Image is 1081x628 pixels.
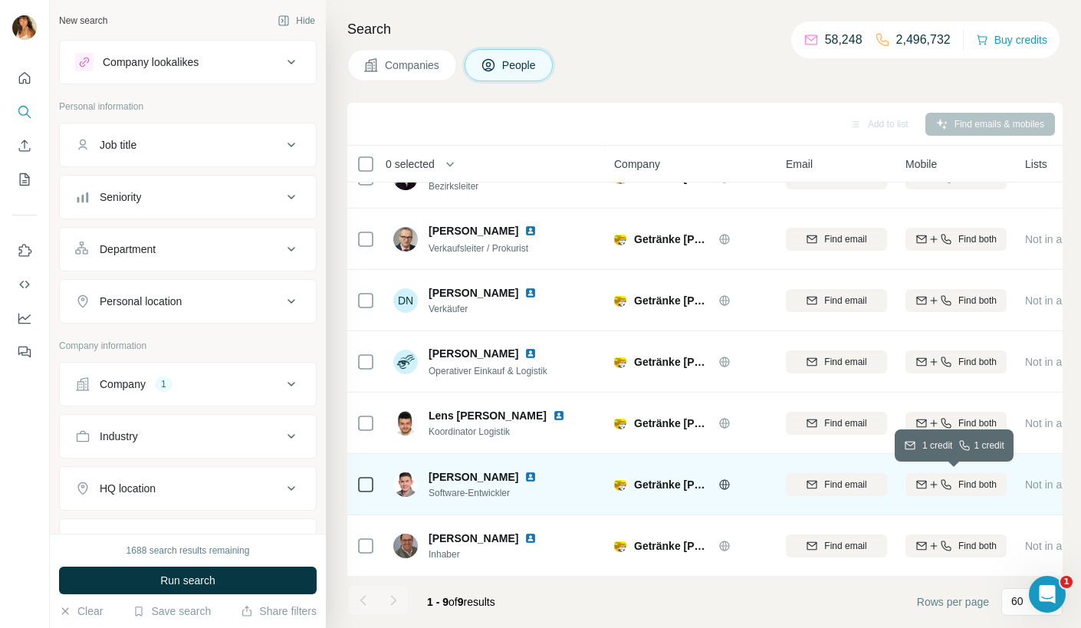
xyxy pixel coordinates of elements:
span: Find email [824,478,866,492]
div: Industry [100,429,138,444]
span: Mobile [905,156,937,172]
div: 1 [155,377,172,391]
button: Run search [59,567,317,594]
span: Find email [824,416,866,430]
span: Operativer Einkauf & Logistik [429,366,547,376]
p: Personal information [59,100,317,113]
img: Avatar [393,472,418,497]
span: Not in a list [1025,233,1078,245]
button: Find email [786,289,887,312]
img: Logo of Getränke Degenhart [614,294,626,307]
span: Find both [958,416,997,430]
button: HQ location [60,470,316,507]
span: Find email [824,294,866,307]
span: Find both [958,355,997,369]
span: Find both [958,478,997,492]
img: Logo of Getränke Degenhart [614,478,626,491]
span: Not in a list [1025,172,1078,184]
img: Avatar [393,411,418,436]
span: Koordinator Logistik [429,425,583,439]
span: Find both [958,232,997,246]
button: Quick start [12,64,37,92]
button: Save search [133,603,211,619]
div: Company [100,376,146,392]
p: 2,496,732 [896,31,951,49]
span: Inhaber [429,547,555,561]
div: 1688 search results remaining [127,544,250,557]
span: Find email [824,539,866,553]
div: Annual revenue ($) [100,533,191,548]
span: Run search [160,573,215,588]
button: Industry [60,418,316,455]
span: of [449,596,458,608]
span: People [502,58,537,73]
span: Find both [958,539,997,553]
span: Companies [385,58,441,73]
button: Search [12,98,37,126]
button: Find both [905,473,1007,496]
img: LinkedIn logo [524,225,537,237]
button: Enrich CSV [12,132,37,159]
div: HQ location [100,481,156,496]
button: Seniority [60,179,316,215]
div: New search [59,14,107,28]
span: Not in a list [1025,356,1078,368]
button: Find both [905,289,1007,312]
p: 58,248 [825,31,863,49]
span: 0 selected [386,156,435,172]
button: Find both [905,534,1007,557]
img: LinkedIn logo [524,347,537,360]
span: Lists [1025,156,1047,172]
button: Buy credits [976,29,1047,51]
img: Logo of Getränke Degenhart [614,356,626,368]
span: Bezirksleiter [429,179,555,193]
span: Find both [958,294,997,307]
div: Company lookalikes [103,54,199,70]
button: Hide [267,9,326,32]
span: [PERSON_NAME] [429,346,518,361]
button: Department [60,231,316,268]
img: LinkedIn logo [553,409,565,422]
span: Not in a list [1025,478,1078,491]
button: Company1 [60,366,316,403]
button: Dashboard [12,304,37,332]
span: Getränke [PERSON_NAME] [634,232,711,247]
p: Company information [59,339,317,353]
span: [PERSON_NAME] [429,469,518,485]
span: [PERSON_NAME] [429,223,518,238]
img: LinkedIn logo [524,287,537,299]
button: Use Surfe API [12,271,37,298]
div: Job title [100,137,136,153]
p: 60 [1011,593,1024,609]
button: Find both [905,412,1007,435]
span: Not in a list [1025,417,1078,429]
button: Find both [905,228,1007,251]
button: Find email [786,473,887,496]
button: My lists [12,166,37,193]
img: Avatar [393,227,418,252]
div: Seniority [100,189,141,205]
span: Getränke [PERSON_NAME] [634,293,711,308]
button: Find email [786,534,887,557]
span: Email [786,156,813,172]
span: Company [614,156,660,172]
span: 1 - 9 [427,596,449,608]
button: Share filters [241,603,317,619]
img: Avatar [393,534,418,558]
button: Use Surfe on LinkedIn [12,237,37,265]
span: Getränke [PERSON_NAME] [634,416,711,431]
img: Avatar [393,350,418,374]
span: Verkaufsleiter / Prokurist [429,243,528,254]
img: Logo of Getränke Degenhart [614,540,626,552]
span: 9 [458,596,464,608]
button: Annual revenue ($) [60,522,316,559]
h4: Search [347,18,1063,40]
span: Getränke [PERSON_NAME] [634,477,711,492]
span: Verkäufer [429,302,555,316]
button: Feedback [12,338,37,366]
button: Find email [786,350,887,373]
button: Job title [60,127,316,163]
button: Clear [59,603,103,619]
button: Company lookalikes [60,44,316,81]
span: Getränke [PERSON_NAME] [634,538,711,554]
